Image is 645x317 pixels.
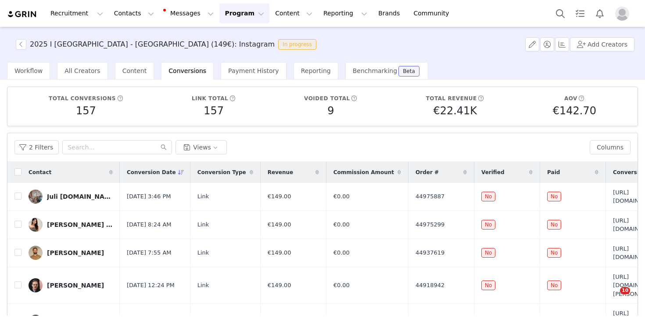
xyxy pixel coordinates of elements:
[333,168,394,176] span: Commission Amount
[29,246,113,260] a: [PERSON_NAME]
[29,278,43,292] img: 2a168544-6f24-4bae-a72c-a79172c40195--s.jpg
[14,140,59,154] button: 2 Filters
[333,281,350,290] span: €0.00
[160,4,219,23] button: Messages
[590,140,631,154] button: Columns
[127,192,171,201] span: [DATE] 3:46 PM
[602,287,623,308] iframe: Intercom live chat
[16,39,320,50] span: [object Object]
[7,10,38,18] img: grin logo
[47,193,113,200] div: Juli [DOMAIN_NAME]
[197,192,209,201] span: Link
[127,281,175,290] span: [DATE] 12:24 PM
[49,95,116,102] h5: Total conversions
[76,103,96,119] h5: 157
[481,192,495,201] span: No
[268,281,291,290] span: €149.00
[192,95,228,102] h5: Link total
[553,103,596,119] h5: €142.70
[570,4,590,23] a: Tasks
[45,4,108,23] button: Recruitment
[416,192,444,201] span: 44975887
[47,221,113,228] div: [PERSON_NAME] daily.[PERSON_NAME]
[268,192,291,201] span: €149.00
[333,220,350,229] span: €0.00
[615,7,629,21] img: placeholder-profile.jpg
[127,220,172,229] span: [DATE] 8:24 AM
[268,248,291,257] span: €149.00
[14,67,43,74] span: Workflow
[204,103,224,119] h5: 157
[270,4,318,23] button: Content
[161,144,167,150] i: icon: search
[64,67,100,74] span: All Creators
[481,281,495,290] span: No
[551,4,570,23] button: Search
[304,95,350,102] h5: Voided total
[620,287,630,294] span: 10
[481,168,504,176] span: Verified
[268,220,291,229] span: €149.00
[570,37,634,51] button: Add Creators
[109,4,159,23] button: Contacts
[547,248,561,258] span: No
[197,281,209,290] span: Link
[547,168,560,176] span: Paid
[228,67,279,74] span: Payment History
[547,281,561,290] span: No
[426,95,477,102] h5: Total revenue
[564,95,577,102] h5: AOV
[373,4,408,23] a: Brands
[318,4,373,23] button: Reporting
[433,103,477,119] h5: €22.41K
[122,67,147,74] span: Content
[168,67,206,74] span: Conversions
[610,7,638,21] button: Profile
[29,246,43,260] img: cf75a72d-69d1-446d-8b8c-763563c26141--s.jpg
[29,218,43,232] img: 68554d7d-c963-4a34-8820-b2bf6bdf3ff4.jpg
[197,220,209,229] span: Link
[127,168,176,176] span: Conversion Date
[29,278,113,292] a: [PERSON_NAME]
[416,281,444,290] span: 44918942
[62,140,172,154] input: Search...
[29,168,51,176] span: Contact
[219,4,269,23] button: Program
[416,220,444,229] span: 44975299
[416,248,444,257] span: 44937619
[301,67,331,74] span: Reporting
[47,282,104,289] div: [PERSON_NAME]
[29,218,113,232] a: [PERSON_NAME] daily.[PERSON_NAME]
[268,168,294,176] span: Revenue
[590,4,609,23] button: Notifications
[481,248,495,258] span: No
[416,168,439,176] span: Order #
[547,192,561,201] span: No
[333,248,350,257] span: €0.00
[47,249,104,256] div: [PERSON_NAME]
[408,4,459,23] a: Community
[547,220,561,230] span: No
[29,189,43,204] img: 3a5e63f6-5b78-4204-898a-b7edf1d591df.jpg
[481,220,495,230] span: No
[127,248,172,257] span: [DATE] 7:55 AM
[176,140,227,154] button: Views
[327,103,334,119] h5: 9
[30,39,275,50] h3: 2025 I [GEOGRAPHIC_DATA] - [GEOGRAPHIC_DATA] (149€): Instagram
[353,67,397,74] span: Benchmarking
[333,192,350,201] span: €0.00
[197,168,246,176] span: Conversion Type
[197,248,209,257] span: Link
[278,39,316,50] span: In progress
[403,69,415,74] div: Beta
[29,189,113,204] a: Juli [DOMAIN_NAME]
